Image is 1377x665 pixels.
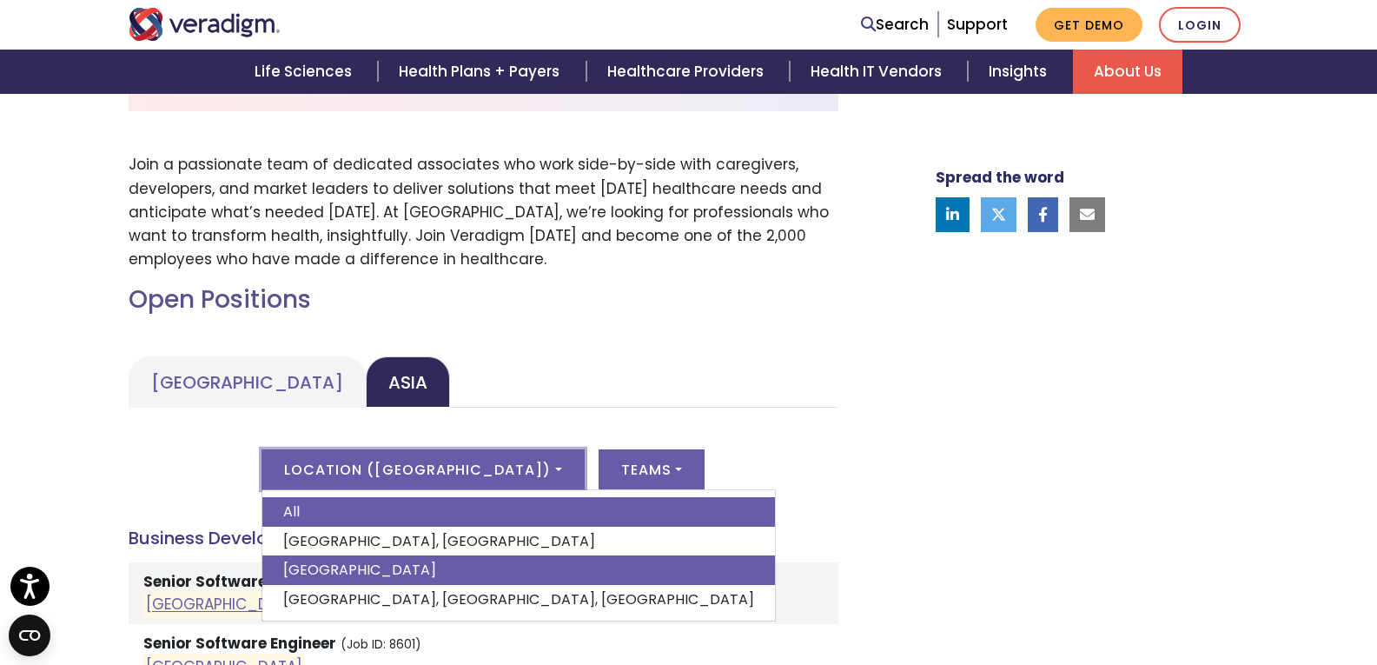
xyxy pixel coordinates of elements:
a: About Us [1073,50,1182,94]
a: Login [1159,7,1241,43]
a: [GEOGRAPHIC_DATA], [GEOGRAPHIC_DATA] [262,527,775,556]
strong: Senior Software Engineer [143,633,336,654]
a: Asia [366,356,450,408]
button: Teams [599,449,705,489]
p: Join a passionate team of dedicated associates who work side-by-side with caregivers, developers,... [129,153,838,271]
h2: Open Positions [129,285,838,315]
button: Open CMP widget [9,615,50,656]
a: [GEOGRAPHIC_DATA] [146,595,302,615]
a: All [262,497,775,527]
h4: Business Development [129,528,838,549]
a: Life Sciences [234,50,378,94]
strong: Spread the word [936,167,1064,188]
a: Healthcare Providers [586,50,790,94]
a: Search [861,13,929,37]
a: Support [947,14,1008,35]
a: Health IT Vendors [790,50,968,94]
img: Veradigm logo [129,8,281,41]
a: Get Demo [1036,8,1142,42]
small: (Job ID: 8601) [341,636,421,653]
a: Health Plans + Payers [378,50,586,94]
a: [GEOGRAPHIC_DATA] [129,356,366,408]
a: [GEOGRAPHIC_DATA], [GEOGRAPHIC_DATA], [GEOGRAPHIC_DATA] [262,585,775,615]
strong: Senior Software Engineer [143,571,336,592]
a: [GEOGRAPHIC_DATA] [262,555,775,585]
a: Insights [968,50,1073,94]
button: Location ([GEOGRAPHIC_DATA]) [261,449,584,489]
